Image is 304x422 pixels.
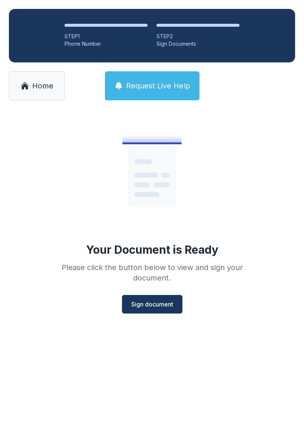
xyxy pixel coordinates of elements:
div: Sign Documents [156,40,239,48]
div: Please click the button below to view and sign your document. [45,262,259,283]
span: Home [32,81,53,91]
span: Sign document [131,300,173,309]
div: Your Document is Ready [86,243,218,256]
div: STEP 2 [156,33,239,40]
div: Phone Number [65,40,148,48]
div: STEP 1 [65,33,148,40]
span: Request Live Help [126,81,190,91]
